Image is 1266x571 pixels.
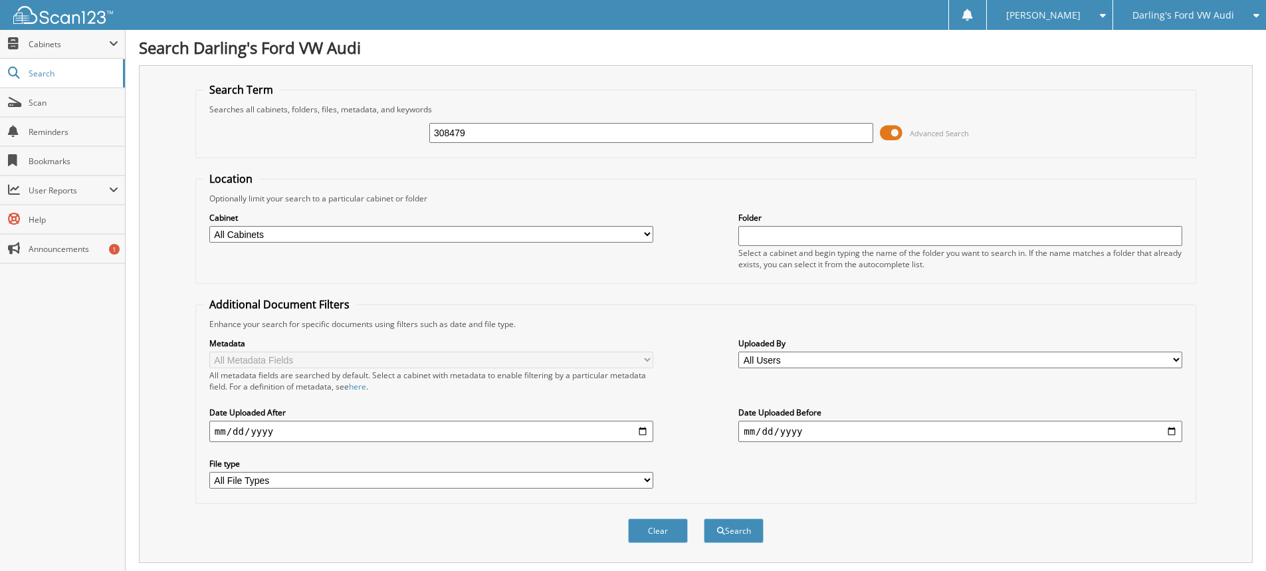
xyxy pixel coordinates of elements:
span: Bookmarks [29,156,118,167]
label: Date Uploaded Before [738,407,1182,418]
legend: Location [203,171,259,186]
legend: Search Term [203,82,280,97]
label: Cabinet [209,212,653,223]
span: Advanced Search [910,128,969,138]
a: here [349,381,366,392]
label: Uploaded By [738,338,1182,349]
span: Search [29,68,116,79]
span: Scan [29,97,118,108]
span: Announcements [29,243,118,255]
label: Metadata [209,338,653,349]
label: Folder [738,212,1182,223]
span: User Reports [29,185,109,196]
span: Reminders [29,126,118,138]
span: [PERSON_NAME] [1006,11,1081,19]
div: Enhance your search for specific documents using filters such as date and file type. [203,318,1189,330]
button: Clear [628,518,688,543]
label: Date Uploaded After [209,407,653,418]
div: All metadata fields are searched by default. Select a cabinet with metadata to enable filtering b... [209,370,653,392]
span: Darling's Ford VW Audi [1132,11,1234,19]
legend: Additional Document Filters [203,297,356,312]
input: end [738,421,1182,442]
input: start [209,421,653,442]
img: scan123-logo-white.svg [13,6,113,24]
button: Search [704,518,764,543]
h1: Search Darling's Ford VW Audi [139,37,1253,58]
span: Cabinets [29,39,109,50]
div: Optionally limit your search to a particular cabinet or folder [203,193,1189,204]
span: Help [29,214,118,225]
div: 1 [109,244,120,255]
label: File type [209,458,653,469]
div: Searches all cabinets, folders, files, metadata, and keywords [203,104,1189,115]
div: Select a cabinet and begin typing the name of the folder you want to search in. If the name match... [738,247,1182,270]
